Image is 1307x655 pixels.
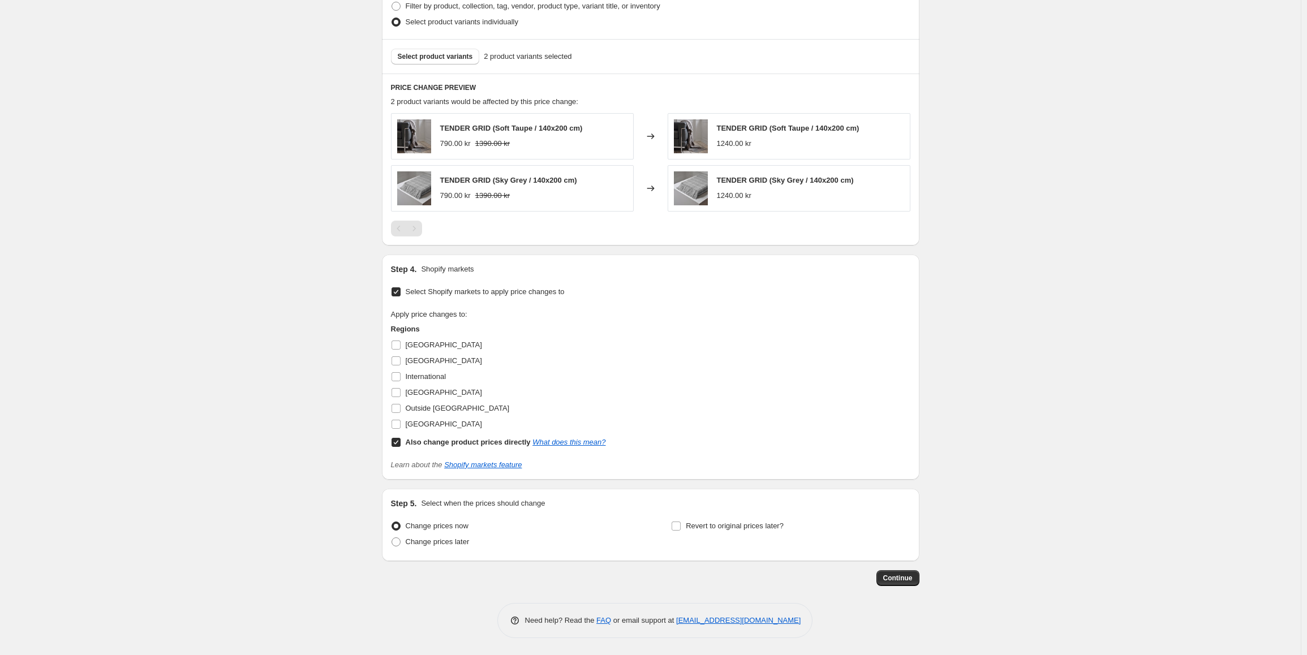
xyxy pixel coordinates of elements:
[674,119,708,153] img: tender-grid_throw_soft-taupe_02_1600x1600px_80x.jpg
[406,372,446,381] span: International
[391,324,606,335] h3: Regions
[532,438,605,446] a: What does this mean?
[397,171,431,205] img: tender-grid_throw_sky-grey_interior_01_3000x3000px_80x.jpg
[484,51,571,62] span: 2 product variants selected
[391,310,467,318] span: Apply price changes to:
[406,341,482,349] span: [GEOGRAPHIC_DATA]
[596,616,611,624] a: FAQ
[391,498,417,509] h2: Step 5.
[686,522,784,530] span: Revert to original prices later?
[876,570,919,586] button: Continue
[440,124,583,132] span: TENDER GRID (Soft Taupe / 140x200 cm)
[717,176,854,184] span: TENDER GRID (Sky Grey / 140x200 cm)
[406,438,531,446] b: Also change product prices directly
[883,574,913,583] span: Continue
[444,460,522,469] a: Shopify markets feature
[717,190,751,201] div: 1240.00 kr
[391,49,480,64] button: Select product variants
[391,264,417,275] h2: Step 4.
[406,2,660,10] span: Filter by product, collection, tag, vendor, product type, variant title, or inventory
[440,190,471,201] div: 790.00 kr
[676,616,801,624] a: [EMAIL_ADDRESS][DOMAIN_NAME]
[717,138,751,149] div: 1240.00 kr
[391,460,522,469] i: Learn about the
[475,138,510,149] strike: 1390.00 kr
[421,264,474,275] p: Shopify markets
[406,404,510,412] span: Outside [GEOGRAPHIC_DATA]
[717,124,859,132] span: TENDER GRID (Soft Taupe / 140x200 cm)
[391,83,910,92] h6: PRICE CHANGE PREVIEW
[440,176,577,184] span: TENDER GRID (Sky Grey / 140x200 cm)
[406,522,468,530] span: Change prices now
[406,537,470,546] span: Change prices later
[406,388,482,397] span: [GEOGRAPHIC_DATA]
[440,138,471,149] div: 790.00 kr
[406,420,482,428] span: [GEOGRAPHIC_DATA]
[525,616,597,624] span: Need help? Read the
[611,616,676,624] span: or email support at
[475,190,510,201] strike: 1390.00 kr
[674,171,708,205] img: tender-grid_throw_sky-grey_interior_01_3000x3000px_80x.jpg
[398,52,473,61] span: Select product variants
[406,356,482,365] span: [GEOGRAPHIC_DATA]
[406,287,565,296] span: Select Shopify markets to apply price changes to
[391,97,578,106] span: 2 product variants would be affected by this price change:
[406,18,518,26] span: Select product variants individually
[397,119,431,153] img: tender-grid_throw_soft-taupe_02_1600x1600px_80x.jpg
[421,498,545,509] p: Select when the prices should change
[391,221,422,236] nav: Pagination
